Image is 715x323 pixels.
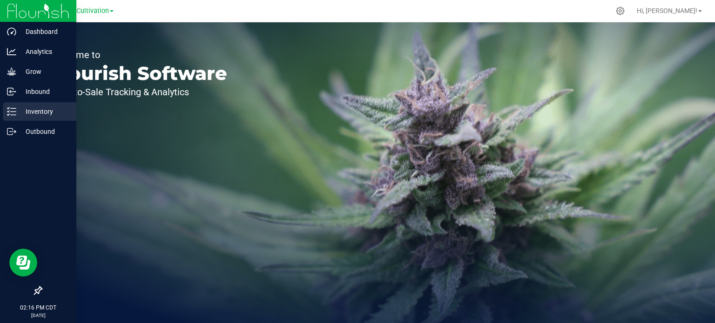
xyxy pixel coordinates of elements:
[16,86,72,97] p: Inbound
[7,107,16,116] inline-svg: Inventory
[76,7,109,15] span: Cultivation
[7,47,16,56] inline-svg: Analytics
[7,67,16,76] inline-svg: Grow
[50,50,227,59] p: Welcome to
[16,26,72,37] p: Dashboard
[16,46,72,57] p: Analytics
[16,66,72,77] p: Grow
[50,64,227,83] p: Flourish Software
[16,106,72,117] p: Inventory
[16,126,72,137] p: Outbound
[50,87,227,97] p: Seed-to-Sale Tracking & Analytics
[7,87,16,96] inline-svg: Inbound
[614,7,626,15] div: Manage settings
[4,303,72,312] p: 02:16 PM CDT
[4,312,72,319] p: [DATE]
[7,27,16,36] inline-svg: Dashboard
[9,249,37,277] iframe: Resource center
[7,127,16,136] inline-svg: Outbound
[637,7,697,14] span: Hi, [PERSON_NAME]!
